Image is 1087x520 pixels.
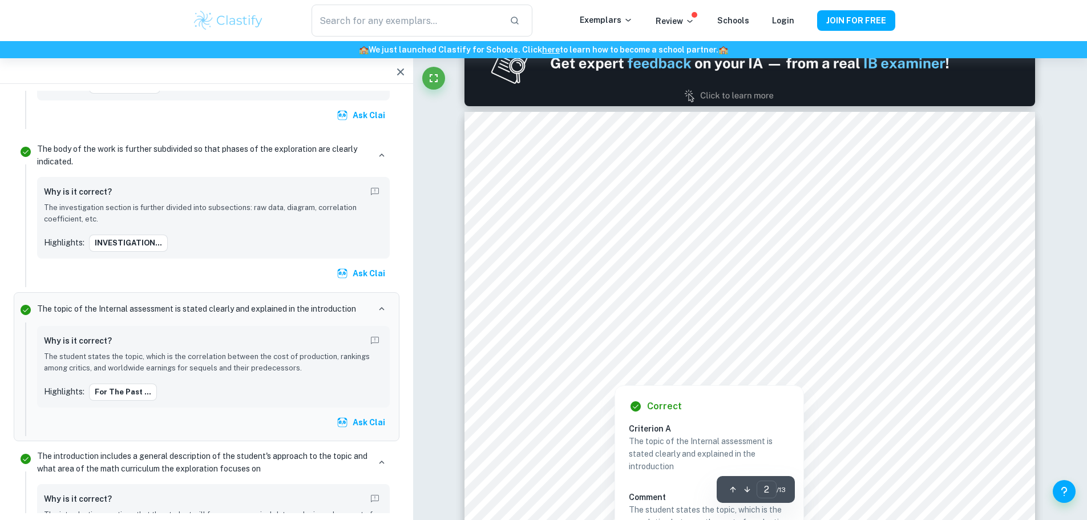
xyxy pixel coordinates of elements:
span: 🏫 [718,45,728,54]
p: The student states the topic, which is the correlation between the cost of production, rankings a... [44,351,383,374]
p: The body of the work is further subdivided so that phases of the exploration are clearly indicated. [37,143,369,168]
button: Ask Clai [334,263,390,284]
a: Login [772,16,794,25]
button: Fullscreen [422,67,445,90]
img: Clastify logo [192,9,265,32]
button: Report mistake/confusion [367,491,383,507]
button: JOIN FOR FREE [817,10,895,31]
button: For the past ... [89,384,157,401]
span: / 13 [777,485,786,495]
p: The introduction includes a general description of the student's approach to the topic and what a... [37,450,369,475]
button: Report mistake/confusion [367,184,383,200]
input: Search for any exemplars... [312,5,500,37]
button: Report mistake/confusion [367,333,383,349]
p: The topic of the Internal assessment is stated clearly and explained in the introduction [37,303,356,315]
img: clai.svg [337,268,348,279]
h6: Why is it correct? [44,186,112,198]
img: clai.svg [337,110,348,121]
h6: Comment [629,491,790,503]
p: The topic of the Internal assessment is stated clearly and explained in the introduction [629,435,790,473]
button: Help and Feedback [1053,480,1076,503]
button: INVESTIGATION... [89,235,168,252]
h6: Why is it correct? [44,334,112,347]
p: Highlights: [44,236,84,249]
svg: Correct [19,145,33,159]
h6: Correct [647,400,682,413]
img: clai.svg [337,417,348,428]
svg: Correct [19,303,33,317]
p: Highlights: [44,385,84,398]
h6: Criterion A [629,422,799,435]
svg: Correct [19,452,33,466]
a: here [542,45,560,54]
a: Schools [717,16,749,25]
span: 🏫 [359,45,369,54]
p: Review [656,15,694,27]
img: Ad [464,21,1035,106]
button: Ask Clai [334,105,390,126]
h6: Why is it correct? [44,493,112,505]
h6: We just launched Clastify for Schools. Click to learn how to become a school partner. [2,43,1085,56]
p: The investigation section is further divided into subsections: raw data, diagram, correlation coe... [44,202,383,225]
p: Exemplars [580,14,633,26]
button: Ask Clai [334,412,390,433]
